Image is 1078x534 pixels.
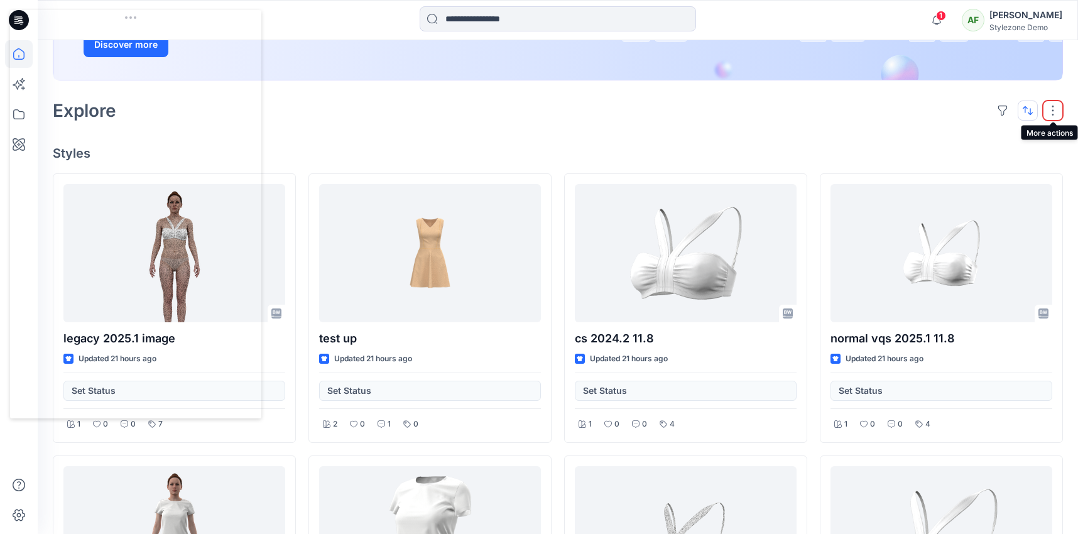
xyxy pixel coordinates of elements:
div: [PERSON_NAME] [989,8,1062,23]
p: 0 [614,418,619,431]
h4: Styles [53,146,1063,161]
p: 0 [360,418,365,431]
div: AF [962,9,984,31]
p: 2 [333,418,337,431]
p: 1 [77,418,80,431]
div: Stylezone Demo [989,23,1062,32]
p: Updated 21 hours ago [846,352,923,366]
p: normal vqs 2025.1 11.8 [830,330,1052,347]
p: 1 [589,418,592,431]
p: 4 [925,418,930,431]
p: cs 2024.2 11.8 [575,330,797,347]
p: 4 [670,418,675,431]
a: test up [319,184,541,322]
p: 1 [844,418,847,431]
p: 1 [388,418,391,431]
p: 7 [158,418,163,431]
p: 0 [898,418,903,431]
p: 0 [413,418,418,431]
a: normal vqs 2025.1 11.8 [830,184,1052,322]
p: 0 [870,418,875,431]
p: Updated 21 hours ago [334,352,412,366]
p: Updated 21 hours ago [590,352,668,366]
p: test up [319,330,541,347]
span: 1 [936,11,946,21]
p: 0 [131,418,136,431]
p: 0 [103,418,108,431]
a: cs 2024.2 11.8 [575,184,797,322]
p: 0 [642,418,647,431]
